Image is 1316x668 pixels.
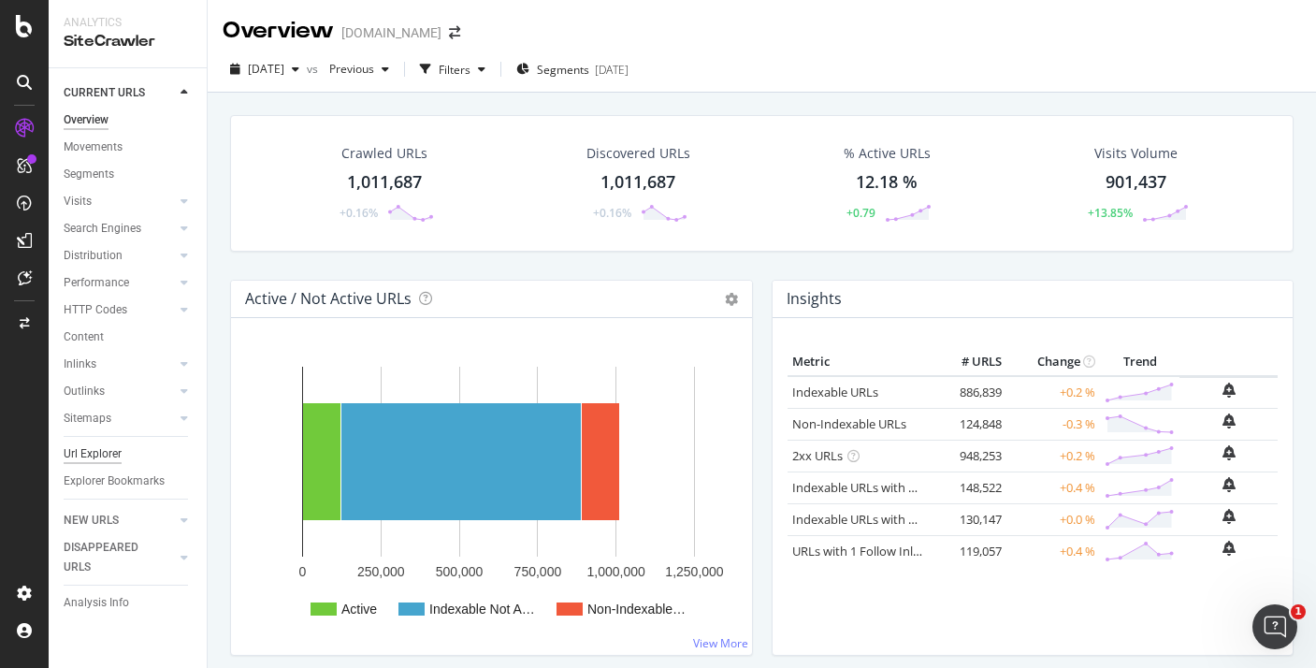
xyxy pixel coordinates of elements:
th: # URLS [932,348,1006,376]
div: Distribution [64,246,123,266]
div: +0.16% [593,205,631,221]
th: Trend [1100,348,1179,376]
div: SiteCrawler [64,31,192,52]
div: Performance [64,273,129,293]
div: 901,437 [1106,170,1166,195]
div: bell-plus [1222,383,1236,398]
div: DISAPPEARED URLS [64,538,158,577]
a: View More [693,635,748,651]
td: 130,147 [932,503,1006,535]
div: Visits [64,192,92,211]
text: 1,000,000 [587,564,645,579]
span: Segments [537,62,589,78]
a: Distribution [64,246,175,266]
button: Previous [322,54,397,84]
a: HTTP Codes [64,300,175,320]
div: bell-plus [1222,509,1236,524]
div: 12.18 % [856,170,918,195]
text: 500,000 [436,564,484,579]
div: NEW URLS [64,511,119,530]
span: vs [307,61,322,77]
button: Segments[DATE] [509,54,636,84]
a: Segments [64,165,194,184]
div: Sitemaps [64,409,111,428]
div: bell-plus [1222,445,1236,460]
a: Indexable URLs with Bad H1 [792,479,948,496]
div: Visits Volume [1094,144,1178,163]
td: +0.2 % [1006,440,1100,472]
a: DISAPPEARED URLS [64,538,175,577]
a: Non-Indexable URLs [792,415,906,432]
iframe: Intercom live chat [1252,604,1297,649]
a: Search Engines [64,219,175,239]
i: Options [725,293,738,306]
div: Url Explorer [64,444,122,464]
div: Filters [439,62,470,78]
svg: A chart. [246,348,737,640]
td: +0.4 % [1006,472,1100,503]
div: Analysis Info [64,593,129,613]
div: Overview [64,110,108,130]
th: Metric [788,348,933,376]
h4: Active / Not Active URLs [245,286,412,312]
div: Segments [64,165,114,184]
div: % Active URLs [844,144,931,163]
div: Content [64,327,104,347]
span: 2025 Sep. 5th [248,61,284,77]
a: Performance [64,273,175,293]
span: 1 [1291,604,1306,619]
div: +0.16% [340,205,378,221]
div: CURRENT URLS [64,83,145,103]
div: Inlinks [64,355,96,374]
div: arrow-right-arrow-left [449,26,460,39]
text: Active [341,602,377,617]
div: 1,011,687 [600,170,675,195]
a: Url Explorer [64,444,194,464]
div: HTTP Codes [64,300,127,320]
td: 886,839 [932,376,1006,409]
div: Analytics [64,15,192,31]
a: 2xx URLs [792,447,843,464]
a: Content [64,327,194,347]
a: Explorer Bookmarks [64,472,194,491]
div: Movements [64,138,123,157]
div: Discovered URLs [586,144,690,163]
a: Visits [64,192,175,211]
th: Change [1006,348,1100,376]
button: Filters [412,54,493,84]
td: +0.4 % [1006,535,1100,567]
a: Outlinks [64,382,175,401]
div: Overview [223,15,334,47]
a: CURRENT URLS [64,83,175,103]
td: -0.3 % [1006,408,1100,440]
a: URLs with 1 Follow Inlink [792,543,930,559]
text: 250,000 [357,564,405,579]
div: bell-plus [1222,477,1236,492]
text: 0 [299,564,307,579]
div: bell-plus [1222,541,1236,556]
text: 750,000 [514,564,562,579]
td: 148,522 [932,472,1006,503]
td: +0.0 % [1006,503,1100,535]
text: 1,250,000 [665,564,723,579]
div: [DATE] [595,62,629,78]
text: Non-Indexable… [587,602,686,617]
div: +0.79 [846,205,875,221]
a: Sitemaps [64,409,175,428]
span: Previous [322,61,374,77]
td: 948,253 [932,440,1006,472]
text: Indexable Not A… [429,602,535,617]
a: Inlinks [64,355,175,374]
a: Indexable URLs [792,384,878,400]
a: Indexable URLs with Bad Description [792,511,996,528]
a: NEW URLS [64,511,175,530]
td: +0.2 % [1006,376,1100,409]
div: bell-plus [1222,414,1236,428]
div: Crawled URLs [341,144,427,163]
a: Movements [64,138,194,157]
a: Overview [64,110,194,130]
div: Search Engines [64,219,141,239]
a: Analysis Info [64,593,194,613]
td: 124,848 [932,408,1006,440]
